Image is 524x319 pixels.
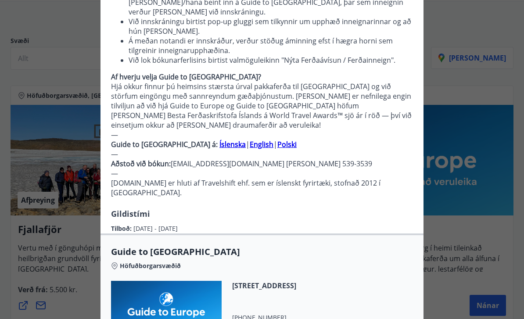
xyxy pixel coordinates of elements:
li: Við lok bókunarferlisins birtist valmöguleikinn "Nýta Ferðaávísun / Ferðainneign". [129,55,413,65]
strong: Guide to [GEOGRAPHIC_DATA] á: [111,140,218,149]
a: English [250,140,273,149]
p: | | [111,140,413,149]
strong: Af hverju velja Guide to [GEOGRAPHIC_DATA]? [111,72,261,82]
p: — [111,149,413,159]
p: Hjá okkur finnur þú heimsins stærsta úrval pakkaferða til [GEOGRAPHIC_DATA] og við störfum eingön... [111,82,413,130]
a: Polski [277,140,297,149]
li: Við innskráningu birtist pop-up gluggi sem tilkynnir um upphæð inneignarinnar og að hún [PERSON_N... [129,17,413,36]
p: — [111,130,413,140]
li: Á meðan notandi er innskráður, verður stöðug áminning efst í hægra horni sem tilgreinir inneignar... [129,36,413,55]
a: Íslenska [219,140,246,149]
